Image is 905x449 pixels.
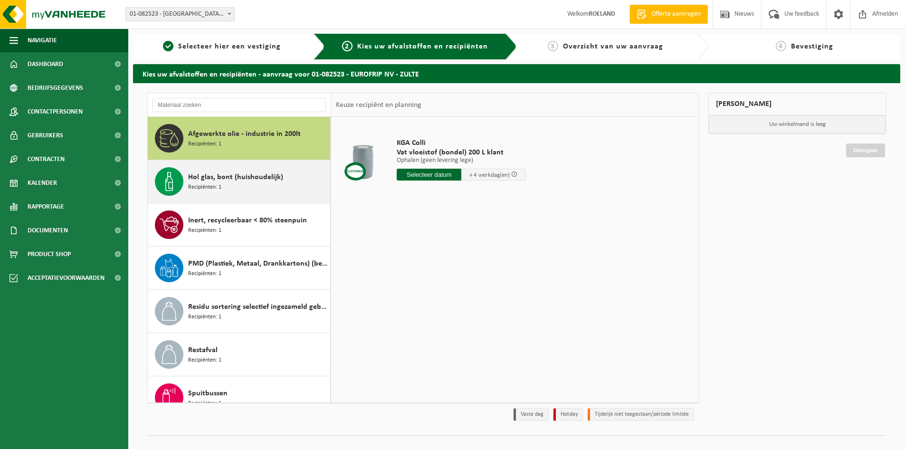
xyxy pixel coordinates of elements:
input: Selecteer datum [397,169,461,181]
span: Recipiënten: 1 [188,140,221,149]
span: Kalender [28,171,57,195]
span: Spuitbussen [188,388,228,399]
button: Hol glas, bont (huishoudelijk) Recipiënten: 1 [148,160,331,203]
span: Recipiënten: 1 [188,183,221,192]
span: Rapportage [28,195,64,219]
span: Dashboard [28,52,63,76]
span: Vat vloeistof (bondel) 200 L klant [397,148,526,157]
button: PMD (Plastiek, Metaal, Drankkartons) (bedrijven) Recipiënten: 1 [148,247,331,290]
span: Afgewerkte olie - industrie in 200lt [188,128,301,140]
span: PMD (Plastiek, Metaal, Drankkartons) (bedrijven) [188,258,328,269]
a: Offerte aanvragen [629,5,708,24]
span: Inert, recycleerbaar < 80% steenpuin [188,215,307,226]
p: Uw winkelmand is leeg [709,115,886,134]
span: Hol glas, bont (huishoudelijk) [188,172,283,183]
span: 2 [342,41,352,51]
span: Kies uw afvalstoffen en recipiënten [357,43,488,50]
span: Selecteer hier een vestiging [178,43,281,50]
span: Recipiënten: 1 [188,399,221,408]
span: Navigatie [28,29,57,52]
button: Inert, recycleerbaar < 80% steenpuin Recipiënten: 1 [148,203,331,247]
span: Documenten [28,219,68,242]
span: 01-082523 - EUROFRIP NV - ZULTE [125,7,235,21]
span: Offerte aanvragen [649,10,703,19]
span: Recipiënten: 1 [188,313,221,322]
input: Materiaal zoeken [152,98,326,112]
span: Recipiënten: 1 [188,269,221,278]
button: Spuitbussen Recipiënten: 1 [148,376,331,419]
span: Recipiënten: 1 [188,226,221,235]
span: Bedrijfsgegevens [28,76,83,100]
span: + 4 werkdag(en) [469,172,510,178]
span: Bevestiging [791,43,833,50]
span: 1 [163,41,173,51]
span: Residu sortering selectief ingezameld gebruikt textiel (verlaagde heffing) [188,301,328,313]
button: Residu sortering selectief ingezameld gebruikt textiel (verlaagde heffing) Recipiënten: 1 [148,290,331,333]
h2: Kies uw afvalstoffen en recipiënten - aanvraag voor 01-082523 - EUROFRIP NV - ZULTE [133,64,900,83]
li: Holiday [553,408,583,421]
span: Recipiënten: 1 [188,356,221,365]
span: KGA Colli [397,138,526,148]
li: Tijdelijk niet toegestaan/période limitée [588,408,694,421]
a: Doorgaan [846,143,885,157]
span: Restafval [188,344,218,356]
div: [PERSON_NAME] [708,93,886,115]
p: Ophalen (geen levering lege) [397,157,526,164]
span: Contactpersonen [28,100,83,124]
span: Contracten [28,147,65,171]
a: 1Selecteer hier een vestiging [138,41,306,52]
span: 3 [548,41,558,51]
button: Afgewerkte olie - industrie in 200lt Recipiënten: 1 [148,117,331,160]
strong: ROELAND [589,10,615,18]
span: 4 [776,41,786,51]
span: 01-082523 - EUROFRIP NV - ZULTE [126,8,234,21]
span: Acceptatievoorwaarden [28,266,105,290]
button: Restafval Recipiënten: 1 [148,333,331,376]
span: Product Shop [28,242,71,266]
span: Overzicht van uw aanvraag [563,43,663,50]
li: Vaste dag [514,408,549,421]
div: Keuze recipiënt en planning [331,93,426,117]
span: Gebruikers [28,124,63,147]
